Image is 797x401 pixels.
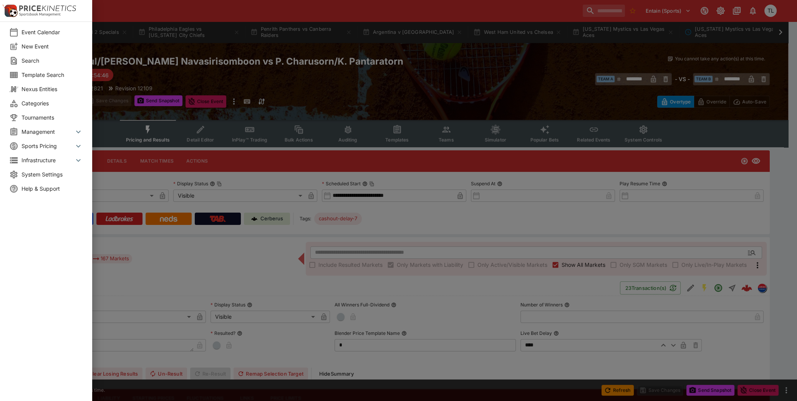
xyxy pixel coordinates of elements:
span: Template Search [22,71,83,79]
span: Help & Support [22,185,83,193]
span: Management [22,128,74,136]
span: Categories [22,99,83,107]
span: System Settings [22,170,83,178]
img: Sportsbook Management [19,13,61,16]
span: Search [22,57,83,65]
img: PriceKinetics Logo [2,3,18,18]
span: New Event [22,42,83,50]
span: Tournaments [22,113,83,121]
img: PriceKinetics [19,5,76,11]
span: Sports Pricing [22,142,74,150]
span: Nexus Entities [22,85,83,93]
span: Event Calendar [22,28,83,36]
span: Infrastructure [22,156,74,164]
